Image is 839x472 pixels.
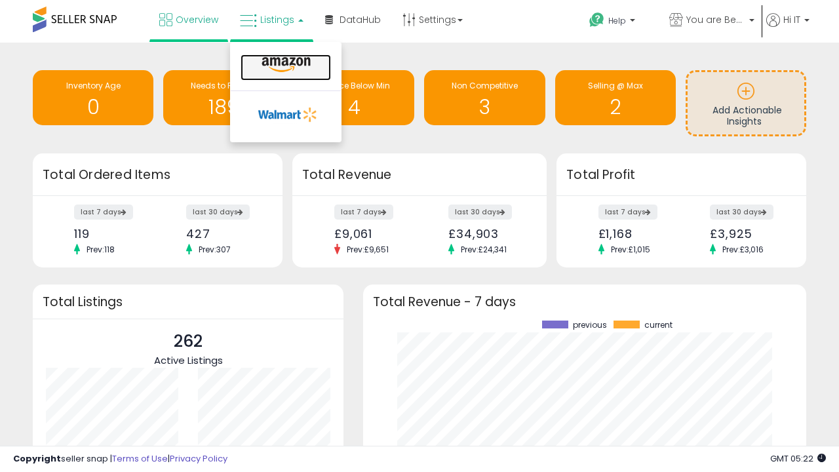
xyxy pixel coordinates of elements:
span: DataHub [340,13,381,26]
h3: Total Ordered Items [43,166,273,184]
span: Selling @ Max [588,80,643,91]
a: Selling @ Max 2 [555,70,676,125]
span: Inventory Age [66,80,121,91]
span: Hi IT [783,13,800,26]
h1: 189 [170,96,277,118]
a: Hi IT [766,13,810,43]
span: Non Competitive [452,80,518,91]
div: £34,903 [448,227,524,241]
h1: 4 [300,96,408,118]
p: 262 [154,329,223,354]
label: last 30 days [710,205,773,220]
label: last 30 days [186,205,250,220]
span: Needs to Reprice [191,80,257,91]
h1: 0 [39,96,147,118]
span: Prev: £24,341 [454,244,513,255]
a: Privacy Policy [170,452,227,465]
i: Get Help [589,12,605,28]
span: BB Price Below Min [318,80,390,91]
label: last 7 days [334,205,393,220]
span: Prev: 118 [80,244,121,255]
span: Prev: £3,016 [716,244,770,255]
span: Listings [260,13,294,26]
span: Active Listings [154,353,223,367]
span: Prev: £9,651 [340,244,395,255]
a: Inventory Age 0 [33,70,153,125]
a: BB Price Below Min 4 [294,70,414,125]
a: Terms of Use [112,452,168,465]
strong: Copyright [13,452,61,465]
a: Needs to Reprice 189 [163,70,284,125]
div: seller snap | | [13,453,227,465]
h3: Total Revenue [302,166,537,184]
span: Help [608,15,626,26]
span: Prev: £1,015 [604,244,657,255]
span: You are Beautiful ([GEOGRAPHIC_DATA]) [686,13,745,26]
span: 2025-09-9 05:22 GMT [770,452,826,465]
label: last 7 days [598,205,657,220]
div: 119 [74,227,147,241]
div: 427 [186,227,260,241]
a: Help [579,2,657,43]
span: Prev: 307 [192,244,237,255]
div: £1,168 [598,227,672,241]
label: last 7 days [74,205,133,220]
div: £9,061 [334,227,410,241]
h3: Total Listings [43,297,334,307]
label: last 30 days [448,205,512,220]
h3: Total Revenue - 7 days [373,297,796,307]
span: Add Actionable Insights [712,104,782,128]
span: previous [573,321,607,330]
span: current [644,321,673,330]
span: Overview [176,13,218,26]
a: Add Actionable Insights [688,72,804,134]
a: Non Competitive 3 [424,70,545,125]
h1: 2 [562,96,669,118]
h3: Total Profit [566,166,796,184]
div: £3,925 [710,227,783,241]
h1: 3 [431,96,538,118]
